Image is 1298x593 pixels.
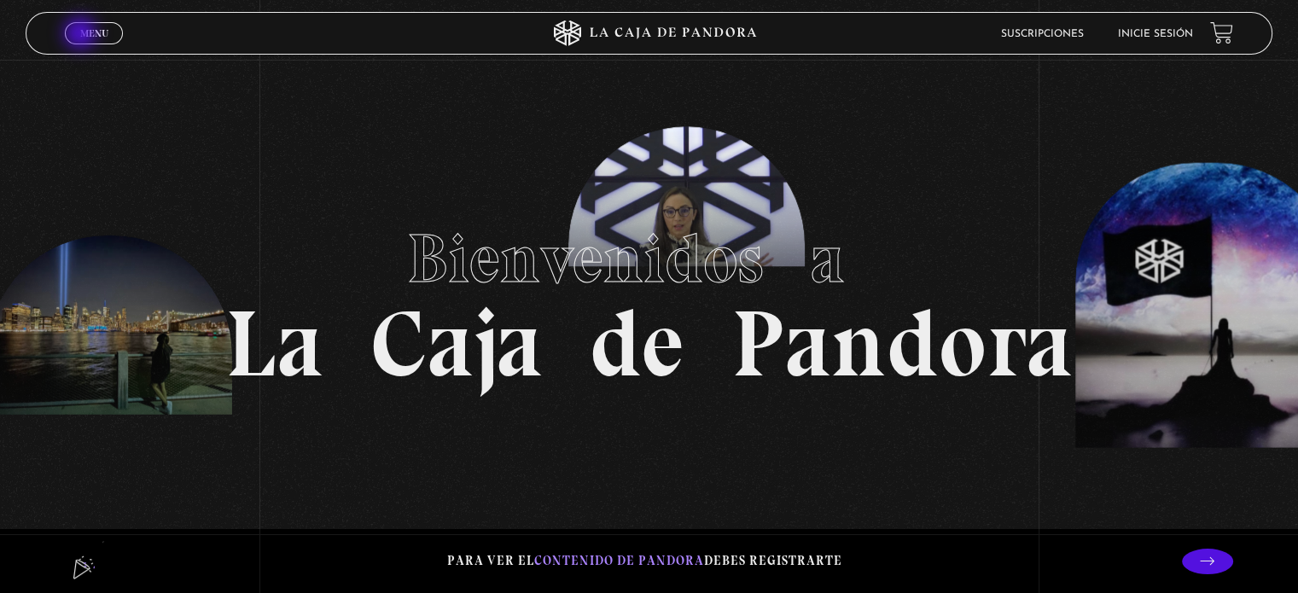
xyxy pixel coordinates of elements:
[1210,21,1233,44] a: View your shopping cart
[80,28,108,38] span: Menu
[1118,29,1193,39] a: Inicie sesión
[1001,29,1084,39] a: Suscripciones
[407,218,892,299] span: Bienvenidos a
[225,203,1073,391] h1: La Caja de Pandora
[74,43,114,55] span: Cerrar
[447,549,842,573] p: Para ver el debes registrarte
[534,553,704,568] span: contenido de Pandora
